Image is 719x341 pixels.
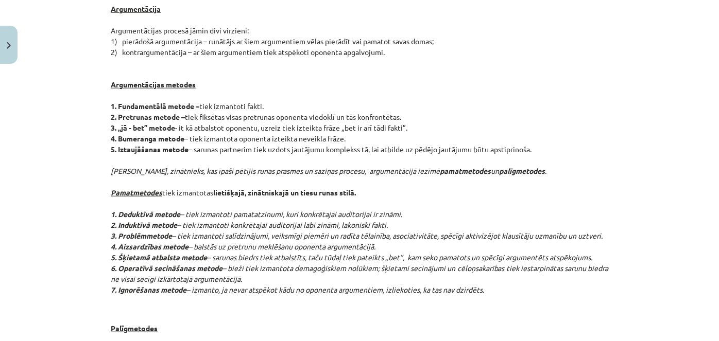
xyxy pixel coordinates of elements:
img: icon-close-lesson-0947bae3869378f0d4975bcd49f059093ad1ed9edebbc8119c70593378902aed.svg [7,42,11,49]
strong: 3. „jā - bet” metode [111,123,175,132]
strong: 7. Ignorēšanas metode [111,285,186,294]
strong: Argumentācija [111,4,161,13]
strong: palīgmetodes [499,166,545,175]
u: Argumentācijas metodes [111,80,196,89]
strong: 5. Iztaujāšanas metode [111,145,189,154]
strong: lietišķajā, zinātniskajā un tiesu runas stilā. [213,188,356,197]
strong: 2. Pretrunas metode – [111,112,185,121]
strong: 1. Deduktīvā metode [111,209,180,219]
strong: 1. Fundamentālā metode – [111,101,199,111]
strong: 3. Problēmmetode [111,231,172,240]
strong: 6. Operatīvā secināšanas metode [111,263,222,273]
strong: 4. Bumeranga metode [111,134,184,143]
em: – tiek izmantoti pamatatzinumi, kuri konkrētajai auditorijai ir zināmi. – tiek izmantoti konkrēta... [111,209,608,294]
strong: Pamatmetodes [111,188,162,197]
strong: 4. Aizsardzības metode [111,242,189,251]
strong: 2. Induktīvā metode [111,220,177,229]
strong: pamatmetodes [440,166,491,175]
strong: Palīgmetodes [111,324,158,333]
strong: 5. Šķietamā atbalsta metode [111,253,207,262]
p: Argumentācijas procesā jāmin divi virzieni: 1) pierādošā argumentācija – runātājs ar šiem argumen... [111,4,608,317]
em: [PERSON_NAME], zinātnieks, kas īpaši pētījis runas prasmes un saziņas procesu, argumentācijā iezī... [111,166,546,175]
